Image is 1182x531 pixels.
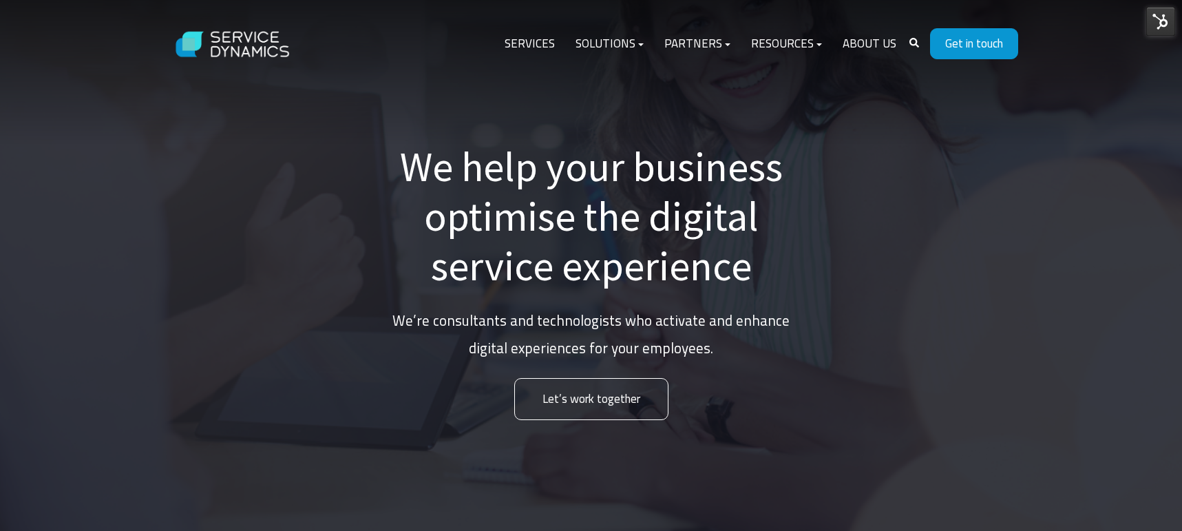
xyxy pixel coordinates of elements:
a: Get in touch [930,28,1018,59]
a: Resources [741,28,832,61]
a: Services [494,28,565,61]
p: We’re consultants and technologists who activate and enhance digital experiences for your employees. [385,307,798,362]
div: Navigation Menu [494,28,907,61]
img: HubSpot Tools Menu Toggle [1146,7,1175,36]
a: Let’s work together [514,378,668,420]
a: Solutions [565,28,654,61]
img: Service Dynamics Logo - White [165,18,302,71]
h1: We help your business optimise the digital service experience [385,142,798,291]
a: About Us [832,28,907,61]
a: Partners [654,28,741,61]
